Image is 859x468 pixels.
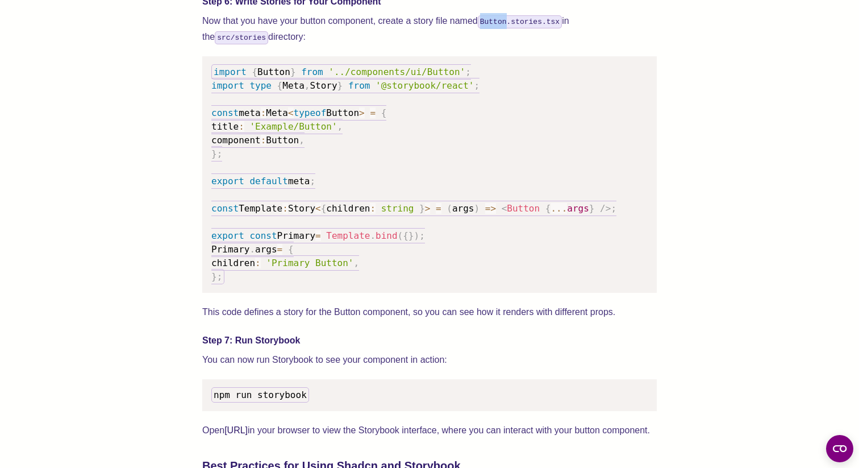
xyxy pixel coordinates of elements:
[211,135,261,146] span: component
[545,203,551,214] span: {
[249,80,272,91] span: type
[465,67,471,77] span: ;
[315,203,321,214] span: <
[326,230,370,241] span: Template
[290,67,296,77] span: }
[239,107,261,118] span: meta
[370,107,376,118] span: =
[326,203,370,214] span: children
[419,230,425,241] span: ;
[224,425,248,435] a: [URL]
[337,121,343,132] span: ,
[282,80,305,91] span: Meta
[294,107,327,118] span: typeof
[239,121,244,132] span: :
[425,203,431,214] span: >
[266,107,288,118] span: Meta
[261,107,266,118] span: :
[301,67,323,77] span: from
[478,15,562,28] code: Button.stories.tsx
[299,135,305,146] span: ,
[381,107,387,118] span: {
[211,121,239,132] span: title
[589,203,595,214] span: }
[502,203,507,214] span: <
[452,203,474,214] span: args
[321,203,327,214] span: {
[252,67,257,77] span: {
[600,203,611,214] span: />
[211,258,255,268] span: children
[436,203,441,214] span: =
[255,258,261,268] span: :
[403,230,408,241] span: {
[288,107,294,118] span: <
[305,80,310,91] span: ,
[214,67,247,77] span: import
[507,203,540,214] span: Button
[408,230,414,241] span: }
[398,230,403,241] span: (
[419,203,425,214] span: }
[217,271,223,282] span: ;
[266,135,299,146] span: Button
[214,390,307,400] span: npm run storybook
[202,352,657,368] p: You can now run Storybook to see your component in action:
[485,203,496,214] span: =>
[202,304,657,320] p: This code defines a story for the Button component, so you can see how it renders with different ...
[211,80,244,91] span: import
[288,203,315,214] span: Story
[288,244,294,255] span: {
[261,135,266,146] span: :
[282,203,288,214] span: :
[249,176,287,187] span: default
[611,203,616,214] span: ;
[359,107,365,118] span: >
[266,258,353,268] span: 'Primary Button'
[202,334,657,347] h4: Step 7: Run Storybook
[353,258,359,268] span: ,
[376,80,474,91] span: '@storybook/react'
[211,107,239,118] span: const
[474,203,479,214] span: )
[257,67,290,77] span: Button
[249,121,337,132] span: 'Example/Button'
[376,230,398,241] span: bind
[381,203,414,214] span: string
[211,176,244,187] span: export
[370,203,376,214] span: :
[414,230,419,241] span: )
[202,13,657,45] p: Now that you have your button component, create a story file named in the directory:
[326,107,359,118] span: Button
[447,203,452,214] span: (
[474,80,479,91] span: ;
[277,80,283,91] span: {
[370,230,376,241] span: .
[255,244,277,255] span: args
[277,230,315,241] span: Primary
[337,80,343,91] span: }
[239,203,282,214] span: Template
[310,80,337,91] span: Story
[211,244,249,255] span: Primary
[328,67,465,77] span: '../components/ui/Button'
[202,423,657,438] p: Open in your browser to view the Storybook interface, where you can interact with your button com...
[215,31,268,44] code: src/stories
[211,230,244,241] span: export
[211,203,239,214] span: const
[310,176,315,187] span: ;
[826,435,853,462] button: Open CMP widget
[277,244,283,255] span: =
[288,176,310,187] span: meta
[211,271,217,282] span: }
[211,148,217,159] span: }
[348,80,370,91] span: from
[551,203,567,214] span: ...
[249,244,255,255] span: .
[567,203,589,214] span: args
[217,148,223,159] span: ;
[249,230,277,241] span: const
[315,230,321,241] span: =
